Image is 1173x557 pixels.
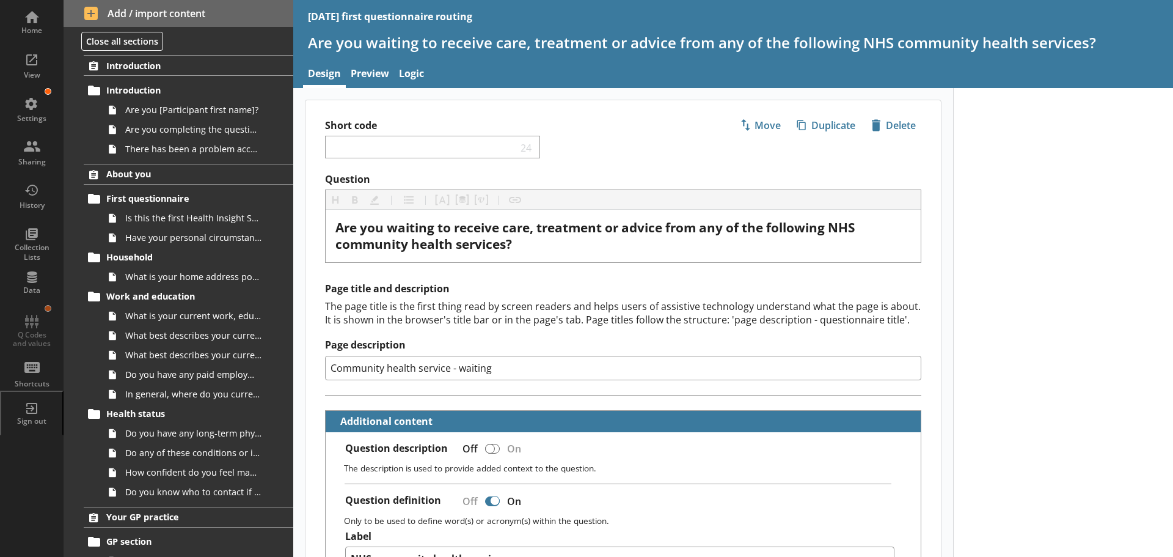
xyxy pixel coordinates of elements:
[106,536,257,547] span: GP section
[89,248,293,287] li: HouseholdWhat is your home address postcode?
[125,124,261,135] span: Are you completing the questions on behalf of [Participant first name]?
[344,462,911,474] p: The description is used to provide added context to the question.
[103,345,293,365] a: What best describes your current situation?
[84,189,293,208] a: First questionnaire
[791,115,861,136] button: Duplicate
[64,55,293,158] li: IntroductionIntroductionAre you [Participant first name]?Are you completing the questions on beha...
[346,62,394,88] a: Preview
[325,173,921,186] label: Question
[125,232,261,243] span: Have your personal circumstances changed since you last completed this questionnaire?
[84,7,273,20] span: Add / import content
[125,212,261,224] span: Is this the first Health Insight Survey questionnaire you are completing?
[331,411,435,432] button: Additional content
[103,463,293,482] a: How confident do you feel managing your long-term condition or illness?
[10,286,53,295] div: Data
[106,290,257,302] span: Work and education
[84,532,293,551] a: GP section
[84,164,293,185] a: About you
[345,494,441,507] label: Question definition
[335,219,911,253] div: Question
[325,300,921,326] div: The page title is the first thing read by screen readers and helps users of assistive technology ...
[103,385,293,404] a: In general, where do you currently work?
[89,81,293,159] li: IntroductionAre you [Participant first name]?Are you completing the questions on behalf of [Parti...
[10,201,53,210] div: History
[125,427,261,439] span: Do you have any long-term physical or mental health conditions or illnesses lasting or expected t...
[10,416,53,426] div: Sign out
[735,116,786,135] span: Move
[103,306,293,326] a: What is your current work, education or other status? That is where you spend most of your time, ...
[106,251,257,263] span: Household
[106,511,257,523] span: Your GP practice
[335,219,858,253] span: Are you waiting to receive care, treatment or advice from any of the following NHS community heal...
[84,248,293,267] a: Household
[103,424,293,443] a: Do you have any long-term physical or mental health conditions or illnesses lasting or expected t...
[106,168,257,180] span: About you
[125,310,261,322] span: What is your current work, education or other status? That is where you spend most of your time, ...
[106,193,257,204] span: First questionnaire
[106,84,257,96] span: Introduction
[84,404,293,424] a: Health status
[303,62,346,88] a: Design
[84,287,293,306] a: Work and education
[10,26,53,35] div: Home
[394,62,429,88] a: Logic
[81,32,163,51] button: Close all sections
[866,116,921,135] span: Delete
[308,33,1158,52] h1: Are you waiting to receive care, treatment or advice from any of the following NHS community heal...
[734,115,786,136] button: Move
[125,330,261,341] span: What best describes your current situation?
[106,60,257,72] span: Introduction
[125,486,261,498] span: Do you know who to contact if you become unwell with your long-term health condition?
[10,157,53,167] div: Sharing
[106,408,257,419] span: Health status
[125,369,261,380] span: Do you have any paid employment in addition to this, or as part of an apprenticeship?
[125,467,261,478] span: How confident do you feel managing your long-term condition or illness?
[103,120,293,139] a: Are you completing the questions on behalf of [Participant first name]?
[345,530,894,543] label: Label
[84,55,293,76] a: Introduction
[103,443,293,463] a: Do any of these conditions or illnesses reduce your ability to carry out day-to-day activities?
[103,208,293,228] a: Is this the first Health Insight Survey questionnaire you are completing?
[308,10,472,23] div: [DATE] first questionnaire routing
[792,116,860,135] span: Duplicate
[125,143,261,155] span: There has been a problem accessing the survey
[518,141,535,153] span: 24
[103,100,293,120] a: Are you [Participant first name]?
[502,438,531,459] div: On
[325,339,921,352] label: Page description
[502,490,531,512] div: On
[89,287,293,404] li: Work and educationWhat is your current work, education or other status? That is where you spend m...
[125,349,261,361] span: What best describes your current situation?
[10,114,53,124] div: Settings
[125,271,261,282] span: What is your home address postcode?
[103,326,293,345] a: What best describes your current situation?
[10,243,53,262] div: Collection Lists
[89,404,293,502] li: Health statusDo you have any long-term physical or mental health conditions or illnesses lasting ...
[325,119,623,132] label: Short code
[10,379,53,389] div: Shortcuts
[453,490,483,512] div: Off
[84,81,293,100] a: Introduction
[103,482,293,502] a: Do you know who to contact if you become unwell with your long-term health condition?
[325,282,921,295] h2: Page title and description
[125,447,261,459] span: Do any of these conditions or illnesses reduce your ability to carry out day-to-day activities?
[344,515,911,526] p: Only to be used to define word(s) or acronym(s) within the question.
[866,115,921,136] button: Delete
[84,507,293,528] a: Your GP practice
[125,388,261,400] span: In general, where do you currently work?
[103,228,293,248] a: Have your personal circumstances changed since you last completed this questionnaire?
[64,164,293,502] li: About youFirst questionnaireIs this the first Health Insight Survey questionnaire you are complet...
[125,104,261,116] span: Are you [Participant first name]?
[103,139,293,159] a: There has been a problem accessing the survey
[345,442,448,455] label: Question description
[453,438,483,459] div: Off
[103,267,293,287] a: What is your home address postcode?
[103,365,293,385] a: Do you have any paid employment in addition to this, or as part of an apprenticeship?
[89,189,293,248] li: First questionnaireIs this the first Health Insight Survey questionnaire you are completing?Have ...
[10,70,53,80] div: View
